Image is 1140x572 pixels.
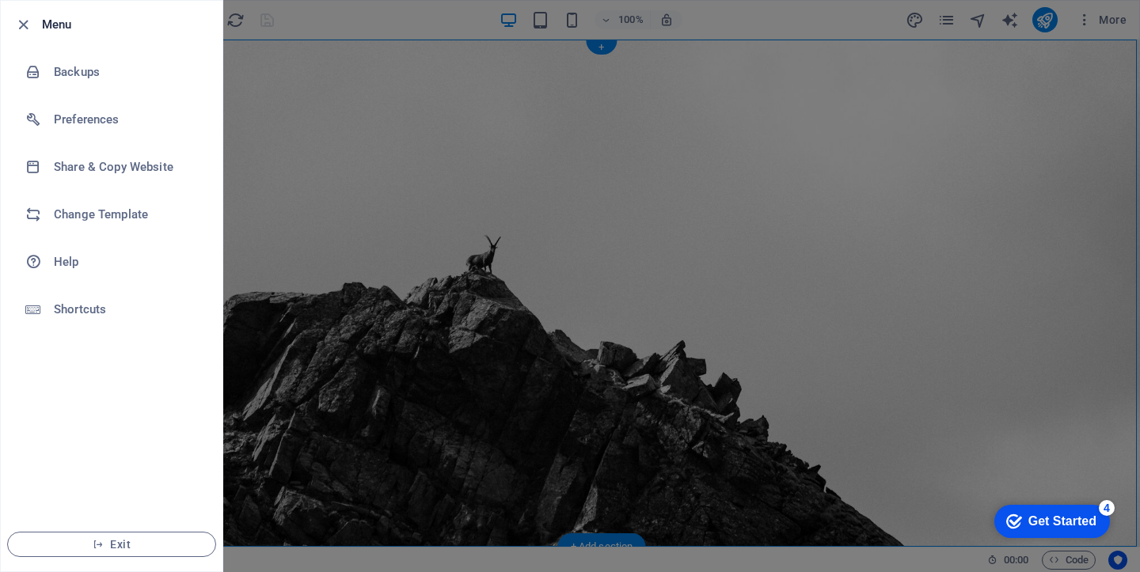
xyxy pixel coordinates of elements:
[47,17,115,32] div: Get Started
[117,3,133,19] div: 4
[13,8,128,41] div: Get Started 4 items remaining, 20% complete
[1,238,222,286] a: Help
[54,252,200,271] h6: Help
[54,63,200,81] h6: Backups
[54,205,200,224] h6: Change Template
[54,110,200,129] h6: Preferences
[21,538,203,551] span: Exit
[7,532,216,557] button: Exit
[54,157,200,176] h6: Share & Copy Website
[42,15,210,34] h6: Menu
[54,300,200,319] h6: Shortcuts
